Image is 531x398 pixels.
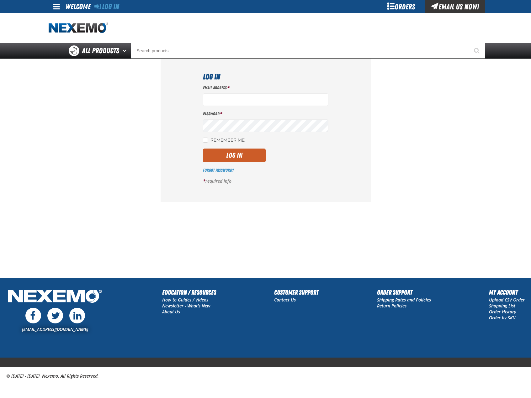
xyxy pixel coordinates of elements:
[274,297,296,303] a: Contact Us
[489,309,516,315] a: Order History
[120,43,131,59] button: Open All Products pages
[82,45,119,56] span: All Products
[49,23,108,34] img: Nexemo logo
[489,303,515,309] a: Shopping List
[203,85,328,91] label: Email Address
[203,138,245,144] label: Remember Me
[489,297,525,303] a: Upload CSV Order
[94,2,119,11] a: Log In
[131,43,485,59] input: Search
[489,315,516,321] a: Order by SKU
[49,23,108,34] a: Home
[203,111,328,117] label: Password
[377,297,431,303] a: Shipping Rates and Policies
[162,288,216,297] h2: Education / Resources
[162,297,208,303] a: How to Guides / Videos
[203,149,266,162] button: Log In
[162,309,180,315] a: About Us
[377,303,406,309] a: Return Policies
[203,168,234,173] a: Forgot Password?
[203,138,208,143] input: Remember Me
[162,303,210,309] a: Newsletter - What's New
[203,178,328,184] p: required info
[203,71,328,82] h1: Log In
[470,43,485,59] button: Start Searching
[274,288,319,297] h2: Customer Support
[22,326,88,332] a: [EMAIL_ADDRESS][DOMAIN_NAME]
[377,288,431,297] h2: Order Support
[489,288,525,297] h2: My Account
[6,288,104,306] img: Nexemo Logo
